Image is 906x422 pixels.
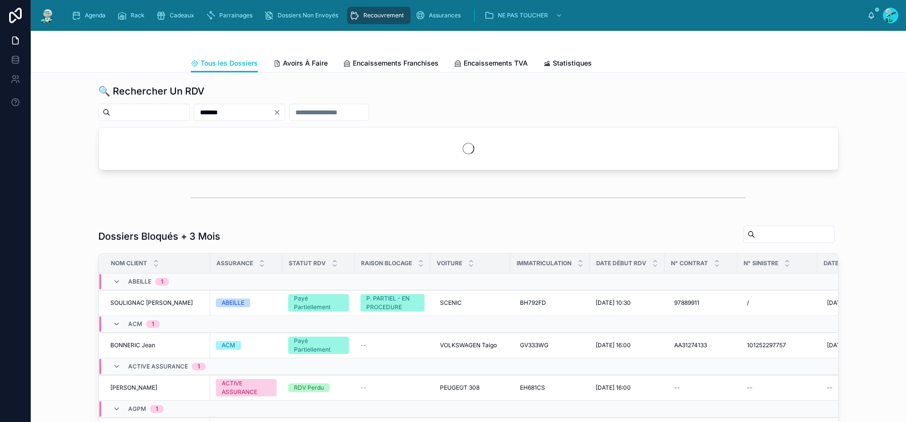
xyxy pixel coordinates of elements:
a: 101252297757 [743,338,812,353]
div: 1 [198,363,200,370]
span: Encaissements Franchises [353,58,439,68]
a: Rack [114,7,151,24]
a: 97889911 [670,295,732,311]
span: -- [360,384,366,392]
span: Date Début RDV [596,259,646,267]
a: ACTIVE ASSURANCE [216,379,277,396]
a: Cadeaux [153,7,201,24]
a: Avoirs À Faire [273,54,328,74]
span: [PERSON_NAME] [110,384,157,392]
a: SOULIGNAC [PERSON_NAME] [110,299,204,307]
a: Encaissements Franchises [343,54,439,74]
div: P. PARTIEL - EN PROCEDURE [366,294,419,312]
span: EH681CS [520,384,545,392]
a: Payé Partiellement [288,337,349,354]
a: [DATE] [823,295,884,311]
span: Nom Client [111,259,147,267]
span: N° Contrat [671,259,708,267]
a: Dossiers Non Envoyés [261,7,345,24]
span: N° Sinistre [744,259,778,267]
a: [DATE] [823,338,884,353]
span: Dossiers Non Envoyés [278,12,338,19]
div: scrollable content [64,5,867,26]
a: Encaissements TVA [454,54,528,74]
span: Assurance [216,259,253,267]
span: ABEILLE [128,278,151,286]
h1: 🔍 Rechercher Un RDV [98,84,204,98]
div: -- [747,384,753,392]
span: SOULIGNAC [PERSON_NAME] [110,299,193,307]
a: BH792FD [516,295,584,311]
span: Encaissements TVA [464,58,528,68]
a: VOLKSWAGEN Taigo [436,338,505,353]
div: 1 [156,405,158,413]
span: 101252297757 [747,341,786,349]
a: Recouvrement [347,7,411,24]
a: / [743,295,812,311]
span: [DATE] 10:30 [596,299,631,307]
a: [DATE] 10:30 [596,299,659,307]
span: [DATE] 16:00 [596,384,631,392]
a: Tous les Dossiers [191,54,258,73]
span: [DATE] [827,299,846,307]
a: P. PARTIEL - EN PROCEDURE [360,294,425,312]
a: BONNERIC Jean [110,341,204,349]
span: ACTIVE ASSURANCE [128,363,188,370]
div: ABEILLE [222,299,244,307]
div: -- [674,384,680,392]
span: SCENIC [440,299,462,307]
span: Immatriculation [517,259,572,267]
div: Payé Partiellement [294,294,343,312]
span: / [747,299,749,307]
a: Parrainages [203,7,259,24]
a: -- [743,380,812,395]
h1: Dossiers Bloqués + 3 Mois [98,230,220,243]
span: AA31274133 [674,341,707,349]
div: ACM [222,341,235,350]
div: 1 [161,278,163,286]
span: Tous les Dossiers [200,58,258,68]
span: BONNERIC Jean [110,341,155,349]
a: GV333WG [516,338,584,353]
a: -- [360,341,425,349]
span: Assurances [429,12,461,19]
a: [PERSON_NAME] [110,384,204,392]
span: AGPM [128,405,146,413]
span: Agenda [85,12,106,19]
span: BH792FD [520,299,546,307]
a: PEUGEOT 308 [436,380,505,395]
span: [DATE] 16:00 [596,341,631,349]
a: EH681CS [516,380,584,395]
a: [DATE] 16:00 [596,341,659,349]
a: RDV Perdu [288,383,349,392]
div: Payé Partiellement [294,337,343,354]
a: ABEILLE [216,299,277,307]
a: Assurances [413,7,467,24]
span: [DATE] [827,341,846,349]
span: Voiture [437,259,462,267]
a: SCENIC [436,295,505,311]
span: Date Sinistre [824,259,866,267]
a: ACM [216,341,277,350]
span: Parrainages [219,12,253,19]
span: PEUGEOT 308 [440,384,480,392]
div: RDV Perdu [294,383,324,392]
a: Agenda [68,7,112,24]
span: GV333WG [520,341,548,349]
span: 97889911 [674,299,699,307]
span: -- [360,341,366,349]
span: Statistiques [553,58,592,68]
a: [DATE] 16:00 [596,384,659,392]
div: ACTIVE ASSURANCE [222,379,271,396]
button: Clear [273,109,285,116]
span: ACM [128,320,142,328]
span: VOLKSWAGEN Taigo [440,341,497,349]
a: NE PAS TOUCHER [481,7,567,24]
div: -- [827,384,833,392]
span: Rack [131,12,145,19]
span: Cadeaux [170,12,194,19]
span: Raison Blocage [361,259,412,267]
a: -- [360,384,425,392]
img: App logo [39,8,56,23]
span: NE PAS TOUCHER [498,12,548,19]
